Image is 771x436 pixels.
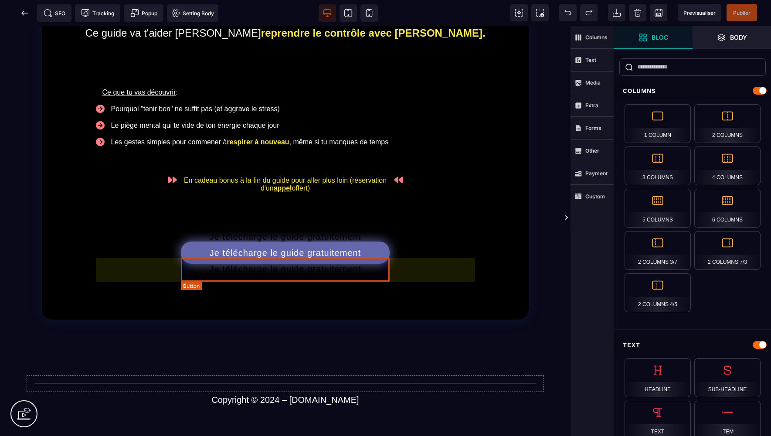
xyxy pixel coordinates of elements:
div: Columns [614,83,771,99]
div: 6 Columns [694,189,761,228]
button: Je télécharge le guide gratuitement [181,215,390,238]
div: 2 Columns 4/5 [625,273,691,312]
strong: Media [585,79,601,86]
text: En cadeau bonus à la fin du guide pour aller plus loin (réservation d'un offert) [177,140,394,168]
strong: Bloc [652,34,668,41]
span: Publier [733,10,751,16]
b: respirer à nouveau [227,112,289,119]
span: View components [510,4,528,21]
div: : [64,15,507,23]
b: reprendre le contrôle avec [PERSON_NAME]. [261,1,486,13]
div: 5 Columns [625,189,691,228]
strong: Custom [585,193,605,200]
div: 2 Columns 3/7 [625,231,691,270]
div: 1 Column [625,104,691,143]
div: Les gestes simples pour commener à , même si tu manques de temps [107,112,479,120]
strong: Text [585,57,596,63]
strong: Forms [585,125,601,131]
text: Copyright © 2024 – [DOMAIN_NAME] [7,367,564,381]
div: Sub-Headline [694,358,761,397]
strong: Extra [585,102,598,109]
div: : [98,62,479,70]
span: Tracking [81,9,114,17]
span: Previsualiser [683,10,716,16]
div: 4 Columns [694,146,761,185]
div: 3 Columns [625,146,691,185]
u: Ce que tu vas découvrir [102,62,176,70]
u: Ce que tu vas découvrir [64,15,137,23]
div: Headline [625,358,691,397]
u: appel [274,158,292,166]
div: 2 Columns [694,104,761,143]
strong: Other [585,147,599,154]
span: Open Blocks [614,26,693,49]
strong: Columns [585,34,608,41]
span: Preview [678,4,721,21]
span: Popup [130,9,157,17]
span: SEO [44,9,65,17]
div: Le piège mental qui te vide de ton énergie chaque jour [107,95,479,103]
strong: Payment [585,170,608,177]
div: Pourquoi "tenir bon" ne suffit pas (et aggrave le stress) [107,79,479,87]
span: Setting Body [171,9,214,17]
div: Text [614,337,771,353]
strong: Body [730,34,747,41]
span: Screenshot [531,4,549,21]
div: 2 Columns 7/3 [694,231,761,270]
span: Open Layer Manager [693,26,771,49]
